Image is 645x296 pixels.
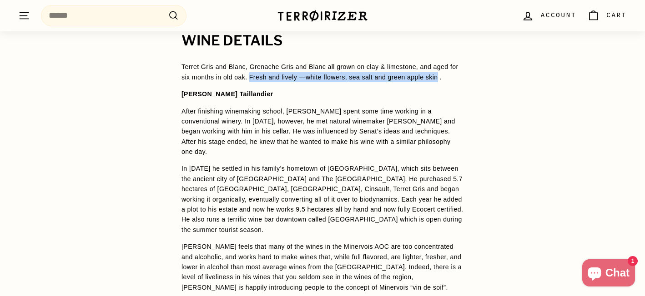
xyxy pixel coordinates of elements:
[606,10,627,20] span: Cart
[181,163,464,235] p: In [DATE] he settled in his family’s hometown of [GEOGRAPHIC_DATA], which sits between the ancien...
[541,10,576,20] span: Account
[181,33,464,49] h2: WINE DETAILS
[579,259,638,289] inbox-online-store-chat: Shopify online store chat
[181,90,237,98] strong: [PERSON_NAME]
[181,106,464,157] p: After finishing winemaking school, [PERSON_NAME] spent some time working in a conventional winery...
[181,62,464,82] p: Terret Gris and Blanc, Grenache Gris and Blanc all grown on clay & limestone, and aged for six mo...
[582,2,632,29] a: Cart
[240,90,273,98] strong: Taillandier
[516,2,582,29] a: Account
[181,242,464,292] p: [PERSON_NAME] feels that many of the wines in the Minervois AOC are too concentrated and alcoholi...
